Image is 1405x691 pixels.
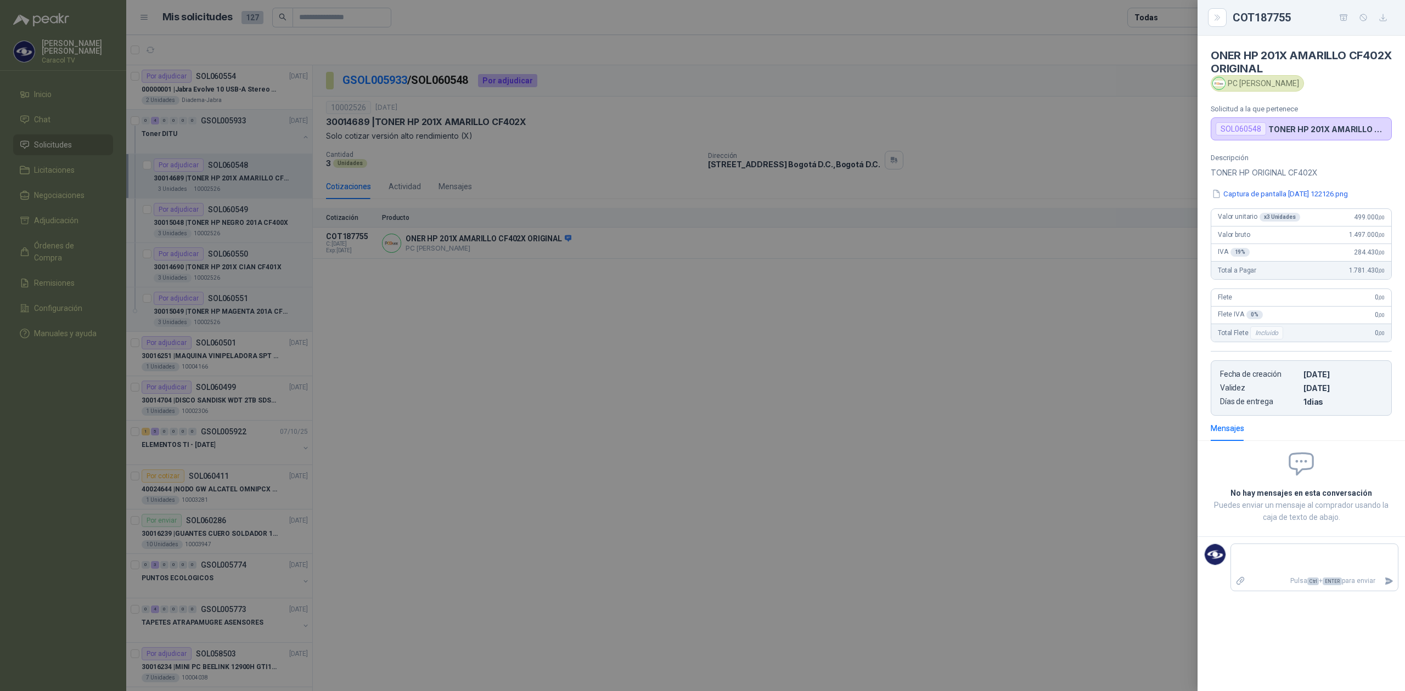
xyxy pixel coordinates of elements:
span: Total Flete [1218,326,1285,339]
p: Validez [1220,383,1299,393]
label: Adjuntar archivos [1231,571,1250,591]
p: [DATE] [1303,370,1382,379]
span: Flete [1218,293,1232,301]
div: Mensajes [1211,422,1244,434]
div: x 3 Unidades [1260,213,1300,222]
span: ,00 [1378,294,1385,301]
div: 19 % [1230,248,1250,257]
span: ,00 [1378,214,1385,220]
span: Valor unitario [1218,213,1300,222]
span: Ctrl [1307,577,1319,585]
span: ,00 [1378,250,1385,256]
span: Total a Pagar [1218,267,1256,274]
p: Días de entrega [1220,397,1299,406]
span: ,00 [1378,232,1385,238]
span: ENTER [1323,577,1342,585]
span: ,00 [1378,268,1385,274]
div: SOL060548 [1216,122,1266,135]
span: Valor bruto [1218,231,1250,239]
span: 0 [1375,329,1385,337]
span: 1.497.000 [1349,231,1385,239]
span: Flete IVA [1218,310,1263,319]
p: TONER HP ORIGINAL CF402X [1211,166,1392,179]
span: ,00 [1378,312,1385,318]
div: PC [PERSON_NAME] [1211,75,1304,92]
p: TONER HP 201X AMARILLO CF402X [1268,124,1387,134]
span: 0 [1375,311,1385,319]
span: 499.000 [1354,213,1385,221]
span: 284.430 [1354,248,1385,256]
img: Company Logo [1213,77,1225,89]
p: Puedes enviar un mensaje al comprador usando la caja de texto de abajo. [1211,499,1392,523]
span: 0 [1375,293,1385,301]
p: Descripción [1211,154,1392,162]
span: ,00 [1378,330,1385,336]
button: Enviar [1380,571,1398,591]
h4: ONER HP 201X AMARILLO CF402X ORIGINAL [1211,49,1392,75]
div: Incluido [1250,326,1283,339]
button: Close [1211,11,1224,24]
h2: No hay mensajes en esta conversación [1211,487,1392,499]
p: 1 dias [1303,397,1382,406]
p: [DATE] [1303,383,1382,393]
span: 1.781.430 [1349,267,1385,274]
p: Solicitud a la que pertenece [1211,105,1392,113]
p: Fecha de creación [1220,370,1299,379]
img: Company Logo [1205,544,1226,565]
button: Captura de pantalla [DATE] 122126.png [1211,188,1349,200]
div: COT187755 [1233,9,1392,26]
p: Pulsa + para enviar [1250,571,1380,591]
span: IVA [1218,248,1250,257]
div: 0 % [1246,310,1263,319]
